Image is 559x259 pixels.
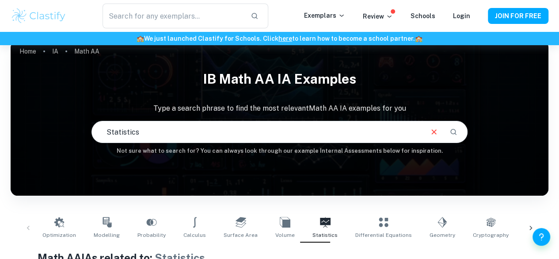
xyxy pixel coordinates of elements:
[411,12,435,19] a: Schools
[137,35,144,42] span: 🏫
[312,231,338,239] span: Statistics
[446,124,461,139] button: Search
[453,12,470,19] a: Login
[19,45,36,58] a: Home
[11,103,548,114] p: Type a search phrase to find the most relevant Math AA IA examples for you
[275,231,295,239] span: Volume
[363,12,393,21] p: Review
[2,34,557,43] h6: We just launched Clastify for Schools. Click to learn how to become a school partner.
[11,7,67,25] img: Clastify logo
[430,231,455,239] span: Geometry
[52,45,58,58] a: IA
[94,231,120,239] span: Modelling
[473,231,509,239] span: Cryptography
[415,35,422,42] span: 🏫
[426,124,442,140] button: Clear
[488,8,548,24] button: JOIN FOR FREE
[103,4,244,28] input: Search for any exemplars...
[304,11,345,20] p: Exemplars
[11,147,548,155] h6: Not sure what to search for? You can always look through our example Internal Assessments below f...
[74,46,99,56] p: Math AA
[42,231,76,239] span: Optimization
[224,231,258,239] span: Surface Area
[137,231,166,239] span: Probability
[92,120,422,144] input: E.g. modelling a logo, player arrangements, shape of an egg...
[278,35,292,42] a: here
[183,231,206,239] span: Calculus
[11,66,548,93] h1: IB Math AA IA examples
[532,228,550,246] button: Help and Feedback
[355,231,412,239] span: Differential Equations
